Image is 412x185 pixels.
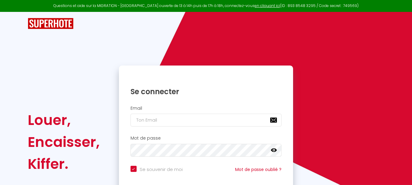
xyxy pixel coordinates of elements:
[131,114,282,126] input: Ton Email
[235,166,281,173] a: Mot de passe oublié ?
[131,106,282,111] h2: Email
[131,136,282,141] h2: Mot de passe
[28,153,100,175] div: Kiffer.
[255,3,280,8] a: en cliquant ici
[28,131,100,153] div: Encaisser,
[131,87,282,96] h1: Se connecter
[28,18,73,29] img: SuperHote logo
[28,109,100,131] div: Louer,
